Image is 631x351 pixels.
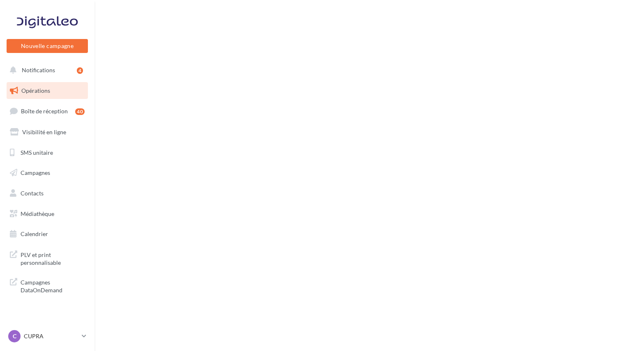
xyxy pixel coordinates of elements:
[5,82,90,99] a: Opérations
[75,108,85,115] div: 40
[22,67,55,73] span: Notifications
[13,332,16,340] span: C
[24,332,78,340] p: CUPRA
[5,164,90,181] a: Campagnes
[21,149,53,156] span: SMS unitaire
[21,230,48,237] span: Calendrier
[5,144,90,161] a: SMS unitaire
[21,87,50,94] span: Opérations
[5,225,90,243] a: Calendrier
[21,169,50,176] span: Campagnes
[5,124,90,141] a: Visibilité en ligne
[5,102,90,120] a: Boîte de réception40
[21,249,85,267] span: PLV et print personnalisable
[5,273,90,298] a: Campagnes DataOnDemand
[7,39,88,53] button: Nouvelle campagne
[21,190,44,197] span: Contacts
[21,108,68,115] span: Boîte de réception
[22,128,66,135] span: Visibilité en ligne
[21,210,54,217] span: Médiathèque
[5,185,90,202] a: Contacts
[21,277,85,294] span: Campagnes DataOnDemand
[5,205,90,223] a: Médiathèque
[77,67,83,74] div: 4
[5,62,86,79] button: Notifications 4
[5,246,90,270] a: PLV et print personnalisable
[7,328,88,344] a: C CUPRA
